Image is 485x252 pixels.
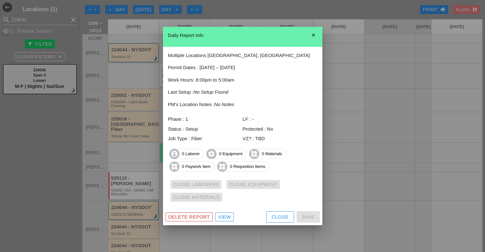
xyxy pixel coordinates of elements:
[215,212,234,221] a: View
[207,149,246,159] span: 0 Equipment
[169,162,180,172] i: widgets
[217,162,227,172] i: widgets
[218,213,231,221] div: View
[168,116,243,123] div: Phase : 1
[168,126,243,133] div: Status : Setup
[170,149,204,159] span: 0 Laborer
[217,162,269,172] span: 0 Requisition Items
[168,213,210,221] div: Delete Report
[165,212,213,221] button: Delete Report
[168,52,317,59] p: Multiple Locations [GEOGRAPHIC_DATA], [GEOGRAPHIC_DATA]
[214,102,234,107] i: No Notes
[168,64,317,71] p: Permit Dates : [DATE] – [DATE]
[168,76,317,84] p: Work Hours: 8:00pm to 5:00am
[168,32,317,39] div: Daily Report Info
[249,149,286,159] span: 0 Materials
[307,29,320,41] i: close
[194,89,228,95] i: No Setup Found
[169,149,180,159] i: account_circle
[168,89,317,96] p: Last Setup :
[266,211,294,223] button: Close
[243,126,317,133] div: Protected : No
[168,135,243,142] div: Job Type : Fiber
[272,213,289,221] div: Close
[168,101,317,108] p: PM's Location Notes :
[170,162,215,172] span: 0 Paywork Item
[243,116,317,123] div: LF : -
[243,135,317,142] div: VZ? : TBD
[206,149,217,159] i: settings
[249,149,259,159] i: widgets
